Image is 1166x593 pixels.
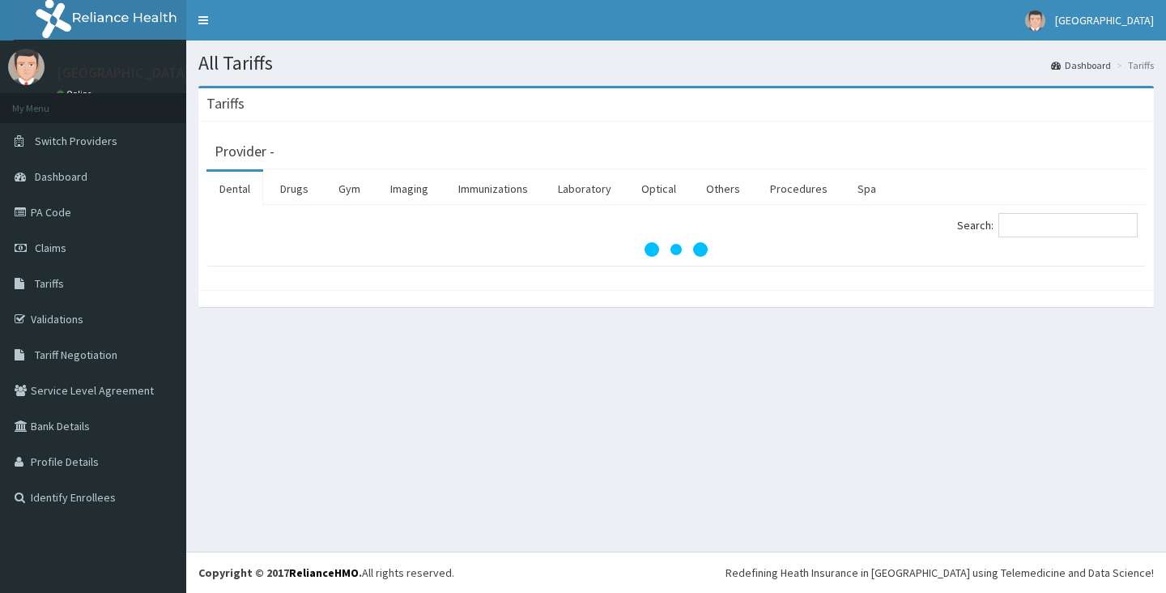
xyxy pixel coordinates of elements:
[267,172,321,206] a: Drugs
[445,172,541,206] a: Immunizations
[215,144,274,159] h3: Provider -
[957,213,1138,237] label: Search:
[186,552,1166,593] footer: All rights reserved.
[35,241,66,255] span: Claims
[845,172,889,206] a: Spa
[1113,58,1154,72] li: Tariffs
[35,134,117,148] span: Switch Providers
[998,213,1138,237] input: Search:
[8,49,45,85] img: User Image
[644,217,709,282] svg: audio-loading
[57,88,96,100] a: Online
[198,565,362,580] strong: Copyright © 2017 .
[35,169,87,184] span: Dashboard
[326,172,373,206] a: Gym
[377,172,441,206] a: Imaging
[726,565,1154,581] div: Redefining Heath Insurance in [GEOGRAPHIC_DATA] using Telemedicine and Data Science!
[628,172,689,206] a: Optical
[206,172,263,206] a: Dental
[1051,58,1111,72] a: Dashboard
[693,172,753,206] a: Others
[206,96,245,111] h3: Tariffs
[1025,11,1045,31] img: User Image
[57,66,190,80] p: [GEOGRAPHIC_DATA]
[198,53,1154,74] h1: All Tariffs
[35,348,117,362] span: Tariff Negotiation
[545,172,624,206] a: Laboratory
[757,172,840,206] a: Procedures
[35,276,64,291] span: Tariffs
[289,565,359,580] a: RelianceHMO
[1055,13,1154,28] span: [GEOGRAPHIC_DATA]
